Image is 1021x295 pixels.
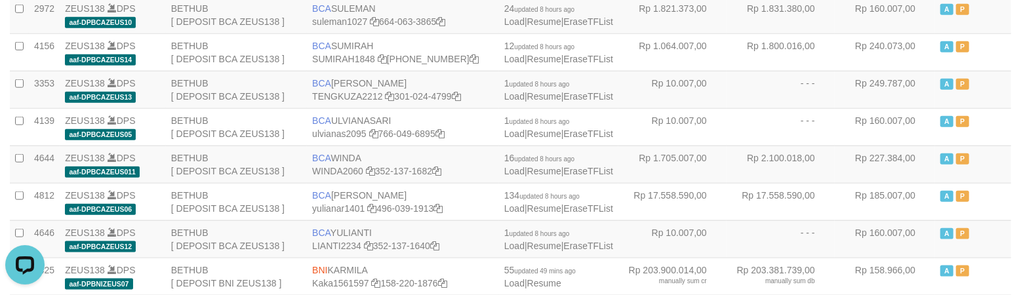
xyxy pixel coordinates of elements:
[307,183,499,220] td: [PERSON_NAME] 496-039-1913
[940,153,953,165] span: Active
[527,166,561,176] a: Resume
[65,227,105,238] a: ZEUS138
[956,153,969,165] span: Paused
[504,227,570,238] span: 1
[166,183,307,220] td: BETHUB [ DEPOSIT BCA ZEUS138 ]
[504,190,613,214] span: | |
[60,146,166,183] td: DPS
[436,16,445,27] a: Copy 6640633865 to clipboard
[312,203,365,214] a: yulianar1401
[504,78,570,88] span: 1
[564,91,613,102] a: EraseTFList
[29,146,60,183] td: 4644
[504,3,613,27] span: | |
[504,203,525,214] a: Load
[433,203,443,214] a: Copy 4960391913 to clipboard
[29,71,60,108] td: 3353
[60,108,166,146] td: DPS
[564,203,613,214] a: EraseTFList
[504,265,576,288] span: |
[515,43,575,50] span: updated 8 hours ago
[727,108,835,146] td: - - -
[65,279,133,290] span: aaf-DPBNIZEUS07
[527,278,561,288] a: Resume
[452,91,461,102] a: Copy 3010244799 to clipboard
[527,54,561,64] a: Resume
[940,116,953,127] span: Active
[504,241,525,251] a: Load
[430,241,439,251] a: Copy 3521371640 to clipboard
[504,153,574,163] span: 16
[515,155,575,163] span: updated 8 hours ago
[29,33,60,71] td: 4156
[956,41,969,52] span: Paused
[372,278,381,288] a: Copy Kaka1561597 to clipboard
[940,191,953,202] span: Active
[65,204,136,215] span: aaf-DPBCAZEUS06
[835,71,935,108] td: Rp 249.787,00
[504,278,525,288] a: Load
[618,108,727,146] td: Rp 10.007,00
[312,128,367,139] a: ulvianas2095
[527,203,561,214] a: Resume
[60,220,166,258] td: DPS
[564,166,613,176] a: EraseTFList
[835,33,935,71] td: Rp 240.073,00
[564,54,613,64] a: EraseTFList
[65,78,105,88] a: ZEUS138
[618,220,727,258] td: Rp 10.007,00
[510,81,570,88] span: updated 8 hours ago
[504,54,525,64] a: Load
[956,116,969,127] span: Paused
[510,230,570,237] span: updated 8 hours ago
[65,129,136,140] span: aaf-DPBCAZEUS05
[504,166,525,176] a: Load
[435,128,445,139] a: Copy 7660496895 to clipboard
[564,16,613,27] a: EraseTFList
[956,79,969,90] span: Paused
[307,71,499,108] td: [PERSON_NAME] 301-024-4799
[65,153,105,163] a: ZEUS138
[504,16,525,27] a: Load
[370,16,379,27] a: Copy suleman1027 to clipboard
[527,91,561,102] a: Resume
[378,54,387,64] a: Copy SUMIRAH1848 to clipboard
[312,115,331,126] span: BCA
[60,33,166,71] td: DPS
[564,241,613,251] a: EraseTFList
[956,191,969,202] span: Paused
[312,153,330,163] span: BCA
[312,227,330,238] span: BCA
[956,265,969,277] span: Paused
[727,146,835,183] td: Rp 2.100.018,00
[940,79,953,90] span: Active
[504,115,613,139] span: | |
[312,166,363,176] a: WINDA2060
[727,71,835,108] td: - - -
[60,183,166,220] td: DPS
[312,91,382,102] a: TENGKUZA2212
[29,183,60,220] td: 4812
[940,41,953,52] span: Active
[60,71,166,108] td: DPS
[527,16,561,27] a: Resume
[307,220,499,258] td: YULIANTI 352-137-1640
[166,146,307,183] td: BETHUB [ DEPOSIT BCA ZEUS138 ]
[65,92,136,103] span: aaf-DPBCAZEUS13
[727,220,835,258] td: - - -
[65,167,140,178] span: aaf-DPBCAZEUS011
[618,146,727,183] td: Rp 1.705.007,00
[307,258,499,295] td: KARMILA 158-220-1876
[166,220,307,258] td: BETHUB [ DEPOSIT BCA ZEUS138 ]
[504,227,613,251] span: | |
[438,278,447,288] a: Copy 1582201876 to clipboard
[527,241,561,251] a: Resume
[307,33,499,71] td: SUMIRAH [PHONE_NUMBER]
[307,146,499,183] td: WINDA 352-137-1682
[504,41,574,51] span: 12
[835,146,935,183] td: Rp 227.384,00
[956,4,969,15] span: Paused
[367,203,376,214] a: Copy yulianar1401 to clipboard
[312,78,331,88] span: BCA
[504,3,574,14] span: 24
